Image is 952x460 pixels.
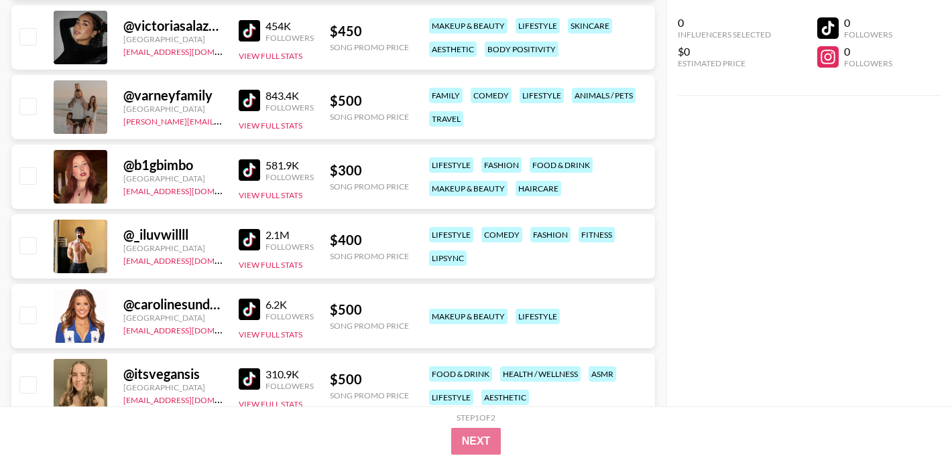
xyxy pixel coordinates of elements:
[330,112,409,122] div: Song Promo Price
[265,102,314,112] div: Followers
[429,227,473,242] div: lifestyle
[123,382,223,392] div: [GEOGRAPHIC_DATA]
[520,88,564,103] div: lifestyle
[678,29,771,40] div: Influencers Selected
[239,20,260,42] img: TikTok
[239,399,302,409] button: View Full Stats
[516,181,561,196] div: haircare
[239,90,260,111] img: TikTok
[123,87,223,104] div: @ varneyfamily
[678,16,771,29] div: 0
[844,29,892,40] div: Followers
[330,23,409,40] div: $ 450
[330,92,409,109] div: $ 500
[330,371,409,388] div: $ 500
[239,260,302,270] button: View Full Stats
[265,19,314,33] div: 454K
[123,104,223,114] div: [GEOGRAPHIC_DATA]
[844,16,892,29] div: 0
[429,390,473,405] div: lifestyle
[429,42,477,57] div: aesthetic
[123,183,258,196] a: [EMAIL_ADDRESS][DOMAIN_NAME]
[885,393,936,444] iframe: Drift Widget Chat Controller
[123,313,223,323] div: [GEOGRAPHIC_DATA]
[451,428,501,455] button: Next
[265,228,314,242] div: 2.1M
[530,157,593,173] div: food & drink
[330,251,409,261] div: Song Promo Price
[500,366,581,382] div: health / wellness
[239,368,260,390] img: TikTok
[330,232,409,248] div: $ 400
[265,33,314,43] div: Followers
[678,45,771,58] div: $0
[265,311,314,321] div: Followers
[481,390,529,405] div: aesthetic
[239,121,302,131] button: View Full Stats
[123,44,258,57] a: [EMAIL_ADDRESS][DOMAIN_NAME]
[457,412,495,423] div: Step 1 of 2
[516,309,560,324] div: lifestyle
[429,366,492,382] div: food & drink
[123,173,223,183] div: [GEOGRAPHIC_DATA]
[429,88,463,103] div: family
[471,88,512,103] div: comedy
[481,157,522,173] div: fashion
[239,229,260,250] img: TikTok
[265,368,314,381] div: 310.9K
[481,227,522,242] div: comedy
[265,298,314,311] div: 6.2K
[568,18,612,33] div: skincare
[579,227,615,242] div: fitness
[239,159,260,181] img: TikTok
[678,58,771,68] div: Estimated Price
[429,111,463,127] div: travel
[123,366,223,382] div: @ itsvegansis
[844,45,892,58] div: 0
[239,190,302,200] button: View Full Stats
[589,366,616,382] div: asmr
[330,390,409,400] div: Song Promo Price
[429,309,508,324] div: makeup & beauty
[330,162,409,179] div: $ 300
[239,329,302,339] button: View Full Stats
[123,157,223,173] div: @ b1gbimbo
[265,242,314,252] div: Followers
[429,181,508,196] div: makeup & beauty
[429,250,467,266] div: lipsync
[485,42,558,57] div: body positivity
[123,34,223,44] div: [GEOGRAPHIC_DATA]
[265,89,314,102] div: 843.4K
[123,226,223,243] div: @ _iluvwillll
[123,392,258,405] a: [EMAIL_ADDRESS][DOMAIN_NAME]
[572,88,636,103] div: animals / pets
[844,58,892,68] div: Followers
[530,227,571,242] div: fashion
[123,253,258,266] a: [EMAIL_ADDRESS][DOMAIN_NAME]
[123,296,223,313] div: @ carolinesundvold0
[330,42,409,52] div: Song Promo Price
[265,159,314,172] div: 581.9K
[330,301,409,318] div: $ 500
[239,51,302,61] button: View Full Stats
[265,381,314,391] div: Followers
[265,172,314,182] div: Followers
[239,299,260,320] img: TikTok
[429,18,508,33] div: makeup & beauty
[123,323,258,335] a: [EMAIL_ADDRESS][DOMAIN_NAME]
[429,157,473,173] div: lifestyle
[123,17,223,34] div: @ victoriasalazarf
[123,114,385,127] a: [PERSON_NAME][EMAIL_ADDRESS][PERSON_NAME][DOMAIN_NAME]
[330,181,409,191] div: Song Promo Price
[330,321,409,331] div: Song Promo Price
[516,18,560,33] div: lifestyle
[123,243,223,253] div: [GEOGRAPHIC_DATA]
